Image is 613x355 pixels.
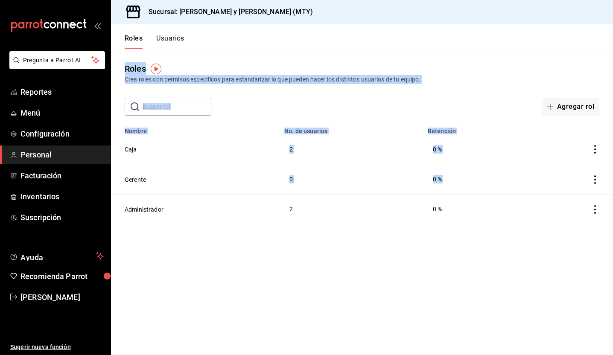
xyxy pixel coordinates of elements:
[279,122,423,134] th: No. de usuarios
[20,191,104,202] span: Inventarios
[151,64,161,74] img: Tooltip marker
[591,205,599,214] button: actions
[156,34,184,49] button: Usuarios
[6,62,105,71] a: Pregunta a Parrot AI
[20,170,104,181] span: Facturación
[125,34,143,49] button: Roles
[142,7,313,17] h3: Sucursal: [PERSON_NAME] y [PERSON_NAME] (MTY)
[125,75,599,84] div: Crea roles con permisos específicos para estandarizar lo que pueden hacer los distintos usuarios ...
[20,149,104,160] span: Personal
[20,291,104,303] span: [PERSON_NAME]
[20,86,104,98] span: Reportes
[23,56,92,65] span: Pregunta a Parrot AI
[591,145,599,154] button: actions
[20,212,104,223] span: Suscripción
[125,62,146,75] div: Roles
[111,122,279,134] th: Nombre
[279,134,423,164] td: 2
[279,164,423,194] td: 0
[94,22,101,29] button: open_drawer_menu
[423,164,526,194] td: 0 %
[591,175,599,184] button: actions
[542,98,599,116] button: Agregar rol
[125,205,163,214] button: Administrador
[125,145,137,154] button: Caja
[279,194,423,224] td: 2
[20,128,104,140] span: Configuración
[20,107,104,119] span: Menú
[20,271,104,282] span: Recomienda Parrot
[125,175,146,184] button: Gerente
[10,343,104,352] span: Sugerir nueva función
[143,98,211,115] input: Buscar rol
[423,122,526,134] th: Retención
[423,194,526,224] td: 0 %
[423,134,526,164] td: 0 %
[20,251,93,261] span: Ayuda
[9,51,105,69] button: Pregunta a Parrot AI
[125,34,184,49] div: navigation tabs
